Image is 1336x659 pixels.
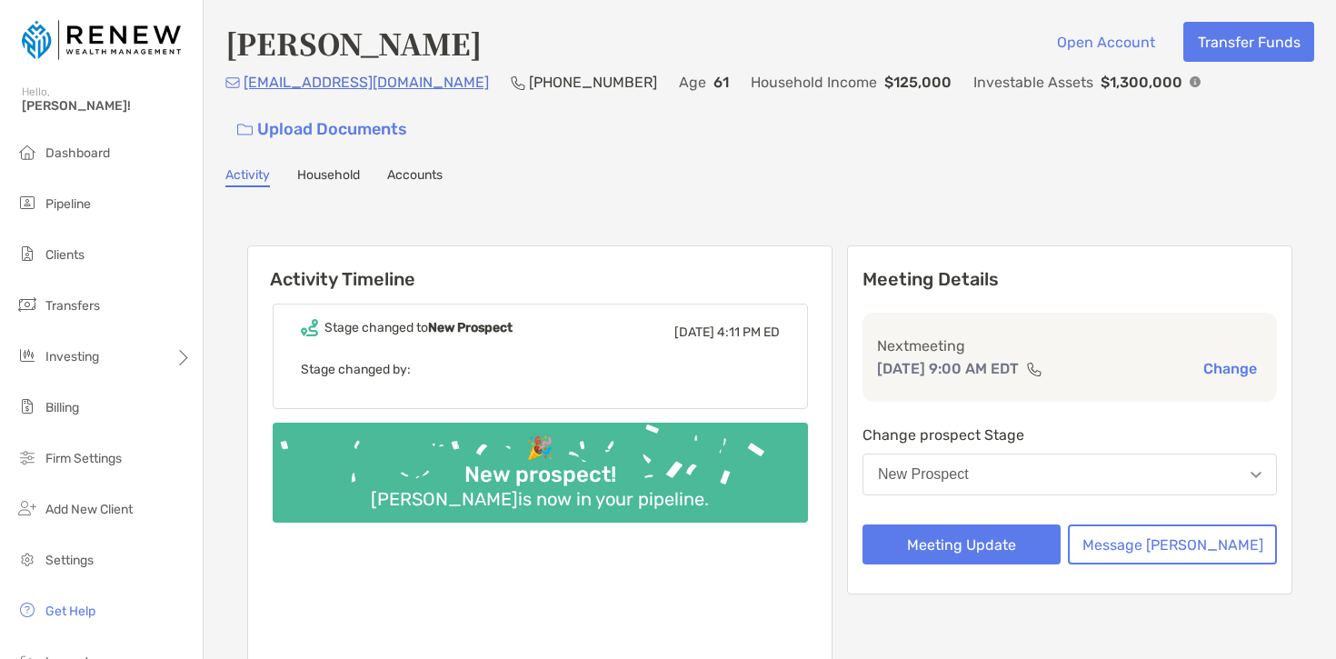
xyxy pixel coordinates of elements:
[45,196,91,212] span: Pipeline
[225,110,419,149] a: Upload Documents
[45,400,79,415] span: Billing
[16,294,38,315] img: transfers icon
[45,502,133,517] span: Add New Client
[1183,22,1314,62] button: Transfer Funds
[45,553,94,568] span: Settings
[16,192,38,214] img: pipeline icon
[225,22,482,64] h4: [PERSON_NAME]
[301,319,318,336] img: Event icon
[717,325,780,340] span: 4:11 PM ED
[877,357,1019,380] p: [DATE] 9:00 AM EDT
[751,71,877,94] p: Household Income
[22,7,181,73] img: Zoe Logo
[674,325,714,340] span: [DATE]
[273,423,808,507] img: Confetti
[45,451,122,466] span: Firm Settings
[862,268,1277,291] p: Meeting Details
[457,462,623,488] div: New prospect!
[237,124,253,136] img: button icon
[16,497,38,519] img: add_new_client icon
[45,145,110,161] span: Dashboard
[244,71,489,94] p: [EMAIL_ADDRESS][DOMAIN_NAME]
[364,488,716,510] div: [PERSON_NAME] is now in your pipeline.
[16,395,38,417] img: billing icon
[16,344,38,366] img: investing icon
[301,358,780,381] p: Stage changed by:
[1198,359,1262,378] button: Change
[973,71,1093,94] p: Investable Assets
[45,349,99,364] span: Investing
[248,246,832,290] h6: Activity Timeline
[713,71,729,94] p: 61
[16,446,38,468] img: firm-settings icon
[45,604,95,619] span: Get Help
[1251,472,1261,478] img: Open dropdown arrow
[679,71,706,94] p: Age
[428,320,513,335] b: New Prospect
[877,334,1262,357] p: Next meeting
[511,75,525,90] img: Phone Icon
[862,454,1277,495] button: New Prospect
[387,167,443,187] a: Accounts
[16,141,38,163] img: dashboard icon
[1190,76,1201,87] img: Info Icon
[16,548,38,570] img: settings icon
[16,599,38,621] img: get-help icon
[1042,22,1169,62] button: Open Account
[529,71,657,94] p: [PHONE_NUMBER]
[1026,362,1042,376] img: communication type
[862,424,1277,446] p: Change prospect Stage
[1068,524,1277,564] button: Message [PERSON_NAME]
[16,243,38,265] img: clients icon
[324,320,513,335] div: Stage changed to
[878,466,969,483] div: New Prospect
[45,298,100,314] span: Transfers
[884,71,952,94] p: $125,000
[862,524,1061,564] button: Meeting Update
[519,435,561,462] div: 🎉
[225,77,240,88] img: Email Icon
[1101,71,1182,94] p: $1,300,000
[297,167,360,187] a: Household
[225,167,270,187] a: Activity
[45,247,85,263] span: Clients
[22,98,192,114] span: [PERSON_NAME]!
